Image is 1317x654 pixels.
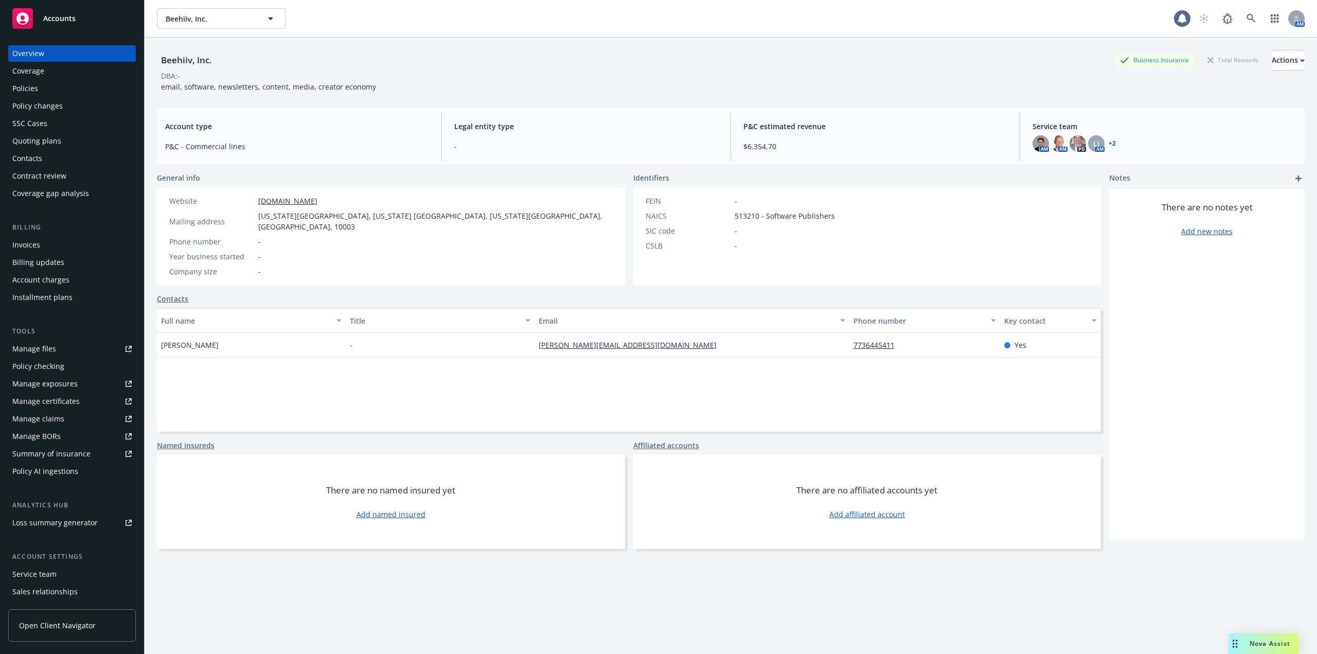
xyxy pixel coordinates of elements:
[157,308,346,333] button: Full name
[735,225,737,236] span: -
[161,340,219,350] span: [PERSON_NAME]
[8,326,136,337] div: Tools
[8,584,136,600] a: Sales relationships
[157,293,188,304] a: Contacts
[646,196,731,206] div: FEIN
[12,98,63,114] div: Policy changes
[12,272,69,288] div: Account charges
[12,428,61,445] div: Manage BORs
[8,185,136,202] a: Coverage gap analysis
[12,376,78,392] div: Manage exposures
[743,121,1007,132] span: P&C estimated revenue
[8,515,136,531] a: Loss summary generator
[157,8,286,29] button: Beehiiv, Inc.
[165,141,429,152] span: P&C - Commercial lines
[169,251,254,262] div: Year business started
[8,411,136,427] a: Manage claims
[12,45,44,62] div: Overview
[539,315,834,326] div: Email
[326,484,455,497] span: There are no named insured yet
[8,552,136,562] div: Account settings
[258,236,261,247] span: -
[1217,8,1238,29] a: Report a Bug
[12,393,80,410] div: Manage certificates
[535,308,849,333] button: Email
[8,45,136,62] a: Overview
[157,172,200,183] span: General info
[8,150,136,167] a: Contacts
[8,393,136,410] a: Manage certificates
[19,620,96,631] span: Open Client Navigator
[1015,340,1026,350] span: Yes
[454,121,718,132] span: Legal entity type
[157,440,215,451] a: Named insureds
[8,254,136,271] a: Billing updates
[8,272,136,288] a: Account charges
[43,14,76,23] span: Accounts
[12,185,89,202] div: Coverage gap analysis
[8,289,136,306] a: Installment plans
[1115,54,1194,66] div: Business Insurance
[166,13,255,24] span: Beehiiv, Inc.
[12,168,66,184] div: Contract review
[161,82,376,92] span: email, software, newsletters, content, media, creator economy
[1109,172,1130,185] span: Notes
[357,509,425,520] a: Add named insured
[8,222,136,233] div: Billing
[8,341,136,357] a: Manage files
[169,266,254,277] div: Company size
[12,515,98,531] div: Loss summary generator
[539,340,725,350] a: [PERSON_NAME][EMAIL_ADDRESS][DOMAIN_NAME]
[849,308,1001,333] button: Phone number
[12,63,44,79] div: Coverage
[1109,140,1116,147] a: +2
[1202,54,1263,66] div: Total Rewards
[646,240,731,251] div: CSLB
[12,115,47,132] div: SSC Cases
[12,289,73,306] div: Installment plans
[12,411,64,427] div: Manage claims
[1229,633,1298,654] button: Nova Assist
[161,70,180,81] div: DBA: -
[258,251,261,262] span: -
[161,315,330,326] div: Full name
[1241,8,1261,29] a: Search
[8,63,136,79] a: Coverage
[169,196,254,206] div: Website
[1004,315,1085,326] div: Key contact
[8,115,136,132] a: SSC Cases
[12,566,57,582] div: Service team
[1292,172,1305,185] a: add
[1051,135,1067,152] img: photo
[633,172,669,183] span: Identifiers
[1250,639,1290,648] span: Nova Assist
[8,237,136,253] a: Invoices
[8,80,136,97] a: Policies
[157,54,216,67] div: Beehiiv, Inc.
[735,210,835,221] span: 513210 - Software Publishers
[8,463,136,480] a: Policy AI ingestions
[1181,226,1233,237] a: Add new notes
[853,340,903,350] a: 7736445411
[1272,50,1305,70] button: Actions
[646,210,731,221] div: NAICS
[350,340,352,350] span: -
[8,98,136,114] a: Policy changes
[646,225,731,236] div: SIC code
[8,566,136,582] a: Service team
[165,121,429,132] span: Account type
[12,133,61,149] div: Quoting plans
[12,358,64,375] div: Policy checking
[12,584,78,600] div: Sales relationships
[829,509,905,520] a: Add affiliated account
[1194,8,1214,29] a: Start snowing
[1033,121,1296,132] span: Service team
[12,341,56,357] div: Manage files
[8,358,136,375] a: Policy checking
[12,150,42,167] div: Contacts
[633,440,699,451] a: Affiliated accounts
[1265,8,1285,29] a: Switch app
[1162,201,1253,214] span: There are no notes yet
[743,141,1007,152] span: $6,354.70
